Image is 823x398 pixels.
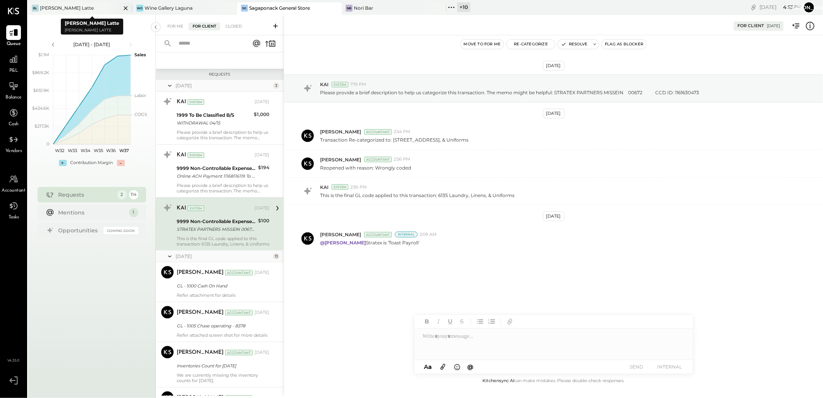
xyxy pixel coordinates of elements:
text: W34 [80,148,90,153]
div: $194 [258,164,269,171]
div: 13 [273,253,279,260]
div: Please provide a brief description to help us categorize this transaction. The memo might be help... [177,183,269,194]
div: [DATE] [759,3,801,11]
div: Accountant [364,129,392,135]
div: 114 [129,190,138,199]
text: W37 [119,148,129,153]
div: Accountant [225,350,253,355]
p: This is the final GL code applied to this transaction: 6135 Laundry, Linens, & Uniforms [320,192,515,199]
div: + 10 [457,2,470,12]
span: 2:56 PM [394,156,410,163]
span: a [428,363,432,370]
div: Opportunities [59,227,100,234]
div: Internal [395,232,418,237]
div: [DATE] [255,270,269,276]
p: Reopened with reason: Wrongly coded [320,164,411,171]
div: System [188,99,204,105]
button: Ordered List [487,317,497,327]
button: Bold [422,317,432,327]
div: [DATE] [255,310,269,316]
button: Italic [434,317,444,327]
div: [PERSON_NAME] [177,349,224,356]
span: [PERSON_NAME] [320,231,361,238]
div: Accountant [225,270,253,275]
button: Aa [422,363,434,371]
div: Mentions [59,209,125,216]
div: GL - 1000 Cash On Hand [177,282,267,290]
div: BL [32,5,39,12]
span: 2:09 AM [420,232,437,238]
div: 2 [117,190,127,199]
span: 2:54 PM [394,129,410,135]
button: Strikethrough [457,317,467,327]
strong: @[PERSON_NAME] [320,240,366,246]
div: Accountant [364,232,392,237]
span: KAI [320,81,329,88]
div: KAI [177,98,186,106]
div: [DATE] [255,152,269,158]
button: SEND [621,362,652,372]
div: + [59,160,67,166]
text: $651.9K [33,88,49,93]
div: [DATE] [255,350,269,356]
text: W35 [93,148,103,153]
div: Refer attachment for details [177,292,269,298]
div: Please provide a brief description to help us categorize this transaction. The memo might be help... [177,130,269,140]
p: Transaction Re-categorized to: [STREET_ADDRESS], & Uniforms [320,137,468,143]
text: W32 [55,148,64,153]
p: Stratex is 'Toast Payroll' [320,239,419,246]
span: Tasks [9,214,19,221]
text: Labor [134,93,146,98]
a: P&L [0,52,27,74]
span: Vendors [5,148,22,155]
div: System [332,82,348,87]
span: 2:56 PM [350,184,367,190]
div: [DATE] [543,211,565,221]
button: Move to for me [461,40,504,49]
div: [PERSON_NAME] [177,269,224,277]
div: System [188,206,204,211]
div: 9999 Non-Controllable Expenses:Other Income and Expenses:To Be Classified P&L [177,218,256,225]
div: For Client [737,23,764,29]
div: $100 [258,217,269,225]
div: Online ACH Payment 11168116119 To MirValleyCeramicsLLC (_#####1083) [177,172,256,180]
text: $217.3K [34,123,49,129]
button: Flag as Blocker [602,40,646,49]
a: Queue [0,25,27,48]
div: [DATE] [255,205,269,211]
a: Tasks [0,199,27,221]
div: KAI [177,204,186,212]
a: Cash [0,106,27,128]
div: NB [346,5,353,12]
text: COGS [134,112,147,117]
div: This is the final GL code applied to this transaction: 6135 Laundry, Linens, & Uniforms [177,236,269,247]
button: [PERSON_NAME] [803,1,815,14]
text: W36 [106,148,116,153]
div: 3 [273,83,279,89]
div: We are currently missing the inventory counts for [DATE]. [177,372,269,383]
div: Requests [59,191,114,199]
div: $1,000 [254,111,269,118]
span: 7:19 PM [350,81,366,88]
text: $869.2K [32,70,49,75]
div: [DATE] [176,82,271,89]
div: [DATE] [543,61,565,71]
div: STRATEX PARTNERS MISSEIN 00672 CCD ID: 1161630473 [177,225,256,233]
div: - [117,160,125,166]
div: SG [241,5,248,12]
div: WG [136,5,143,12]
div: Closed [222,22,246,30]
p: Please provide a brief description to help us categorize this transaction. The memo might be help... [320,89,699,96]
div: Contribution Margin [71,160,113,166]
span: @ [467,363,473,370]
div: [PERSON_NAME] Latte [40,5,94,11]
div: Nori Bar [354,5,373,11]
div: System [332,184,348,190]
button: @ [465,362,476,372]
div: Accountant [225,310,253,315]
div: [DATE] [176,253,271,260]
span: [PERSON_NAME] [320,156,361,163]
span: Queue [7,41,21,48]
div: Inventories Count for [DATE] [177,362,267,370]
div: Accountant [364,157,392,162]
